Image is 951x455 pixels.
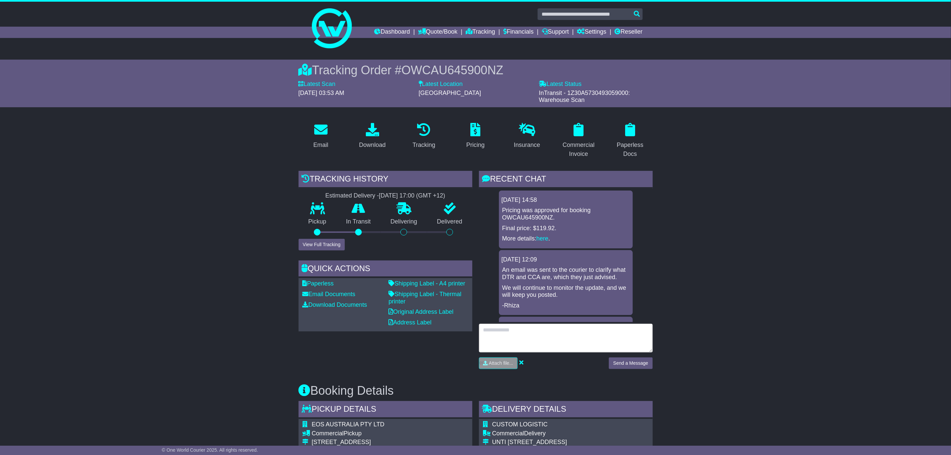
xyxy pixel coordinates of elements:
[312,439,468,446] div: [STREET_ADDRESS]
[556,121,601,161] a: Commercial Invoice
[492,430,643,437] div: Delivery
[502,302,629,309] p: -Rhiza
[561,141,597,159] div: Commercial Invoice
[492,439,643,446] div: UNTI [STREET_ADDRESS]
[502,266,629,281] p: An email was sent to the courier to clarify what DTR and CCA are, which they just advised.
[577,27,606,38] a: Settings
[299,218,337,226] p: Pickup
[608,121,653,161] a: Paperless Docs
[162,447,258,453] span: © One World Courier 2025. All rights reserved.
[401,63,503,77] span: OWCAU645900NZ
[419,90,481,96] span: [GEOGRAPHIC_DATA]
[614,27,642,38] a: Reseller
[492,421,548,428] span: CUSTOM LOGISTIC
[502,197,630,204] div: [DATE] 14:58
[299,63,653,77] div: Tracking Order #
[299,90,345,96] span: [DATE] 03:53 AM
[381,218,427,226] p: Delivering
[466,141,485,150] div: Pricing
[427,218,472,226] p: Delivered
[612,141,648,159] div: Paperless Docs
[502,207,629,221] p: Pricing was approved for booking OWCAU645900NZ.
[299,239,345,250] button: View Full Tracking
[303,301,367,308] a: Download Documents
[466,27,495,38] a: Tracking
[539,81,582,88] label: Latest Status
[303,291,356,297] a: Email Documents
[389,291,462,305] a: Shipping Label - Thermal printer
[502,256,630,263] div: [DATE] 12:09
[418,27,457,38] a: Quote/Book
[502,235,629,242] p: More details: .
[539,90,630,104] span: InTransit - 1Z30A5730493059000: Warehouse Scan
[303,280,334,287] a: Paperless
[412,141,435,150] div: Tracking
[479,171,653,189] div: RECENT CHAT
[312,430,468,437] div: Pickup
[312,421,384,428] span: EOS AUSTRALIA PTY LTD
[299,171,472,189] div: Tracking history
[502,284,629,299] p: We will continue to monitor the update, and we will keep you posted.
[299,401,472,419] div: Pickup Details
[609,357,652,369] button: Send a Message
[355,121,390,152] a: Download
[389,280,465,287] a: Shipping Label - A4 printer
[389,319,432,326] a: Address Label
[359,141,386,150] div: Download
[479,401,653,419] div: Delivery Details
[537,235,549,242] a: here
[542,27,569,38] a: Support
[462,121,489,152] a: Pricing
[389,308,454,315] a: Original Address Label
[408,121,439,152] a: Tracking
[379,192,445,200] div: [DATE] 17:00 (GMT +12)
[309,121,333,152] a: Email
[514,141,540,150] div: Insurance
[312,430,344,437] span: Commercial
[336,218,381,226] p: In Transit
[503,27,534,38] a: Financials
[419,81,463,88] label: Latest Location
[502,225,629,232] p: Final price: $119.92.
[299,260,472,278] div: Quick Actions
[510,121,545,152] a: Insurance
[299,81,336,88] label: Latest Scan
[313,141,328,150] div: Email
[299,192,472,200] div: Estimated Delivery -
[299,384,653,397] h3: Booking Details
[374,27,410,38] a: Dashboard
[492,430,524,437] span: Commercial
